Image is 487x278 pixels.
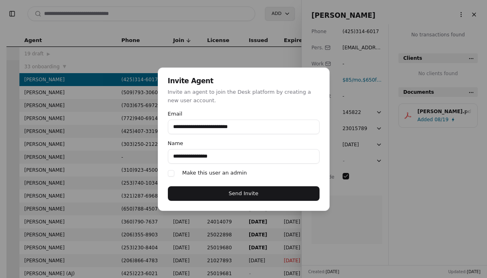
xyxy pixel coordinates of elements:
[168,141,320,146] label: Name
[168,88,320,105] p: Invite an agent to join the Desk platform by creating a new user account.
[168,186,320,201] button: Send Invite
[168,111,320,116] label: Email
[168,78,320,84] h2: Invite Agent
[182,170,247,175] label: Make this user an admin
